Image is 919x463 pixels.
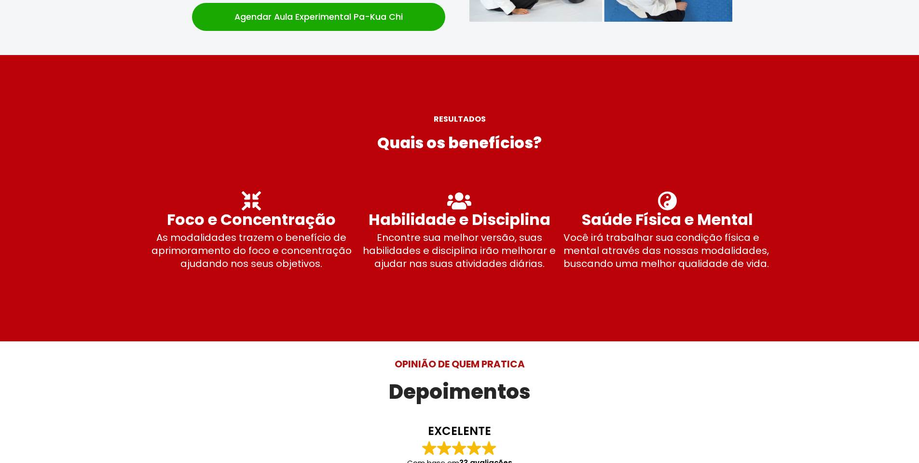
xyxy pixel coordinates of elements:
[146,423,774,439] strong: EXCELENTE
[467,441,481,455] img: Google
[167,209,336,230] strong: Foco e Concentração
[422,441,437,455] img: Google
[4,130,916,155] h2: Quais os benefícios?
[437,441,452,455] img: Google
[395,357,525,371] strong: OPINIÃO DE QUEM PRATICA
[563,231,771,271] p: Você irá trabalhar sua condição física e mental através das nossas modalidades, buscando uma melh...
[582,209,753,230] strong: Saúde Física e Mental
[434,113,486,125] strong: RESULTADOS
[146,376,774,408] h2: Depoimentos
[482,441,496,455] img: Google
[148,231,356,271] p: As modalidades trazem o benefício de aprimoramento do foco e concentração ajudando nos seus objet...
[356,231,563,271] p: Encontre sua melhor versão, suas habilidades e disciplina irão melhorar e ajudar nas suas ativida...
[452,441,466,455] img: Google
[192,3,445,31] a: Agendar Aula Experimental Pa-Kua Chi
[369,209,550,230] strong: Habilidade e Disciplina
